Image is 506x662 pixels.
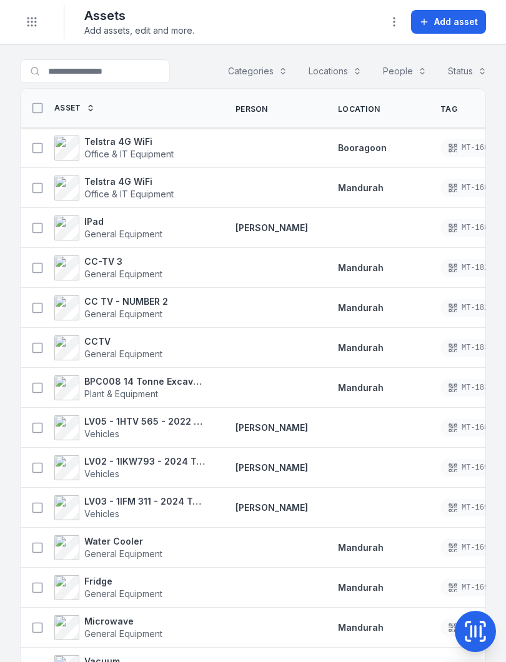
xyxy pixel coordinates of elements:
[375,59,435,83] button: People
[220,59,295,83] button: Categories
[84,7,194,24] h2: Assets
[84,575,162,588] strong: Fridge
[54,575,162,600] a: FridgeGeneral Equipment
[84,255,162,268] strong: CC-TV 3
[84,136,174,148] strong: Telstra 4G WiFi
[338,302,384,313] span: Mandurah
[236,422,308,434] a: [PERSON_NAME]
[84,149,174,159] span: Office & IT Equipment
[434,16,478,28] span: Add asset
[20,10,44,34] button: Toggle navigation
[84,388,158,399] span: Plant & Equipment
[338,622,384,633] span: Mandurah
[84,215,162,228] strong: IPad
[84,508,119,519] span: Vehicles
[54,215,162,240] a: IPadGeneral Equipment
[440,299,500,317] div: MT-1828
[440,179,500,197] div: MT-1683
[84,428,119,439] span: Vehicles
[236,222,308,234] a: [PERSON_NAME]
[84,615,162,628] strong: Microwave
[54,615,162,640] a: MicrowaveGeneral Equipment
[84,24,194,37] span: Add assets, edit and more.
[54,295,168,320] a: CC TV - NUMBER 2General Equipment
[440,104,457,114] span: Tag
[84,588,162,599] span: General Equipment
[338,382,384,393] span: Mandurah
[338,542,384,553] span: Mandurah
[54,535,162,560] a: Water CoolerGeneral Equipment
[338,382,384,394] a: Mandurah
[411,10,486,34] button: Add asset
[84,189,174,199] span: Office & IT Equipment
[84,175,174,188] strong: Telstra 4G WiFi
[54,455,206,480] a: LV02 - 1IKW793 - 2024 Toyota [PERSON_NAME] KakaduVehicles
[440,219,500,237] div: MT-1687
[84,455,206,468] strong: LV02 - 1IKW793 - 2024 Toyota [PERSON_NAME] Kakadu
[338,262,384,274] a: Mandurah
[54,136,174,161] a: Telstra 4G WiFiOffice & IT Equipment
[338,621,384,634] a: Mandurah
[338,182,384,193] span: Mandurah
[440,619,500,636] div: MT-1681
[236,501,308,514] a: [PERSON_NAME]
[338,581,384,594] a: Mandurah
[440,339,500,357] div: MT-1836
[54,103,95,113] a: Asset
[338,104,380,114] span: Location
[440,539,500,556] div: MT-1695
[54,415,206,440] a: LV05 - 1HTV 565 - 2022 Mitsubishi TritonVehicles
[84,375,206,388] strong: BPC008 14 Tonne Excavator
[84,269,162,279] span: General Equipment
[54,335,162,360] a: CCTVGeneral Equipment
[84,495,206,508] strong: LV03 - 1IFM 311 - 2024 Toyota Hilux Rogue
[84,415,206,428] strong: LV05 - 1HTV 565 - 2022 Mitsubishi Triton
[338,541,384,554] a: Mandurah
[84,628,162,639] span: General Equipment
[338,182,384,194] a: Mandurah
[440,459,500,477] div: MT-1690
[84,548,162,559] span: General Equipment
[440,259,500,277] div: MT-1824
[84,468,119,479] span: Vehicles
[236,104,268,114] span: Person
[338,302,384,314] a: Mandurah
[54,375,206,400] a: BPC008 14 Tonne ExcavatorPlant & Equipment
[236,462,308,474] a: [PERSON_NAME]
[338,582,384,593] span: Mandurah
[54,175,174,200] a: Telstra 4G WiFiOffice & IT Equipment
[440,59,495,83] button: Status
[440,499,500,516] div: MT-1691
[54,103,81,113] span: Asset
[440,139,500,157] div: MT-1682
[440,419,500,437] div: MT-1686
[54,495,206,520] a: LV03 - 1IFM 311 - 2024 Toyota Hilux RogueVehicles
[84,535,162,548] strong: Water Cooler
[84,229,162,239] span: General Equipment
[84,348,162,359] span: General Equipment
[84,309,162,319] span: General Equipment
[54,255,162,280] a: CC-TV 3General Equipment
[338,262,384,273] span: Mandurah
[440,579,500,596] div: MT-1694
[84,335,162,348] strong: CCTV
[338,142,387,153] span: Booragoon
[338,342,384,353] span: Mandurah
[300,59,370,83] button: Locations
[440,379,500,397] div: MT-1832
[338,342,384,354] a: Mandurah
[338,142,387,154] a: Booragoon
[84,295,168,308] strong: CC TV - NUMBER 2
